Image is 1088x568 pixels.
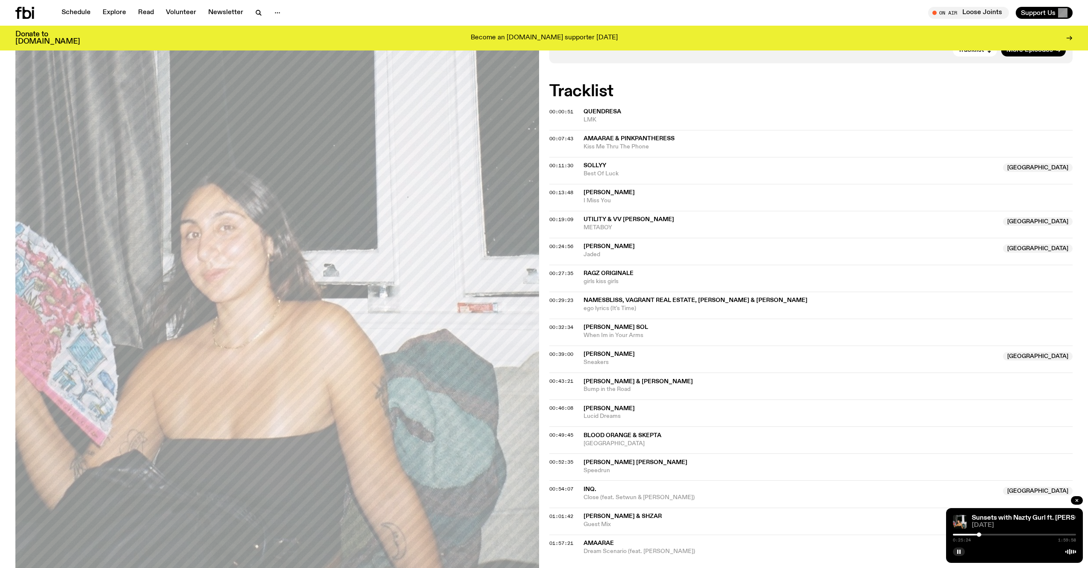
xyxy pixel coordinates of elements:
button: 01:01:42 [549,514,573,519]
span: 00:43:21 [549,378,573,385]
a: Volunteer [161,7,201,19]
span: [PERSON_NAME] & [PERSON_NAME] [584,379,693,385]
button: 00:07:43 [549,136,573,141]
span: Quendresa [584,109,621,115]
span: 1:59:58 [1058,538,1076,542]
span: [GEOGRAPHIC_DATA] [1003,487,1073,495]
button: Support Us [1016,7,1073,19]
button: 00:39:00 [549,352,573,357]
button: 00:46:08 [549,406,573,411]
button: 00:24:56 [549,244,573,249]
span: Kiss Me Thru The Phone [584,143,1073,151]
span: 00:54:07 [549,485,573,492]
button: 00:11:30 [549,163,573,168]
span: [PERSON_NAME] Sol [584,324,648,330]
h2: Tracklist [549,84,1073,99]
span: Blood Orange & Skepta [584,432,661,438]
span: UTILITY & Vv [PERSON_NAME] [584,216,674,222]
span: Support Us [1021,9,1056,17]
span: ego lyrics (It's Time) [584,305,1073,313]
span: 00:24:56 [549,243,573,250]
span: Sneakers [584,358,998,367]
span: [GEOGRAPHIC_DATA] [1003,352,1073,361]
span: 00:32:34 [549,324,573,331]
span: 00:27:35 [549,270,573,277]
span: Ragz Originale [584,270,634,276]
h3: Donate to [DOMAIN_NAME] [15,31,80,45]
span: When Im in Your Arms [584,331,1073,340]
span: 00:19:09 [549,216,573,223]
button: 00:49:45 [549,433,573,438]
button: 00:43:21 [549,379,573,384]
span: [PERSON_NAME] [584,351,635,357]
span: INQ. [584,486,596,492]
button: 01:57:21 [549,541,573,546]
span: 00:07:43 [549,135,573,142]
span: 00:49:45 [549,432,573,438]
span: Lucid Dreams [584,412,1073,420]
button: 00:27:35 [549,271,573,276]
span: Guest Mix [584,521,998,529]
span: 00:13:48 [549,189,573,196]
button: 00:19:09 [549,217,573,222]
span: [PERSON_NAME] [584,243,635,249]
span: girls kiss girls [584,278,1073,286]
span: SOLLYY [584,163,606,169]
span: 00:00:51 [549,108,573,115]
span: namesbliss, Vagrant Real Estate, [PERSON_NAME] & [PERSON_NAME] [584,297,808,303]
span: [GEOGRAPHIC_DATA] [1003,163,1073,172]
span: LMK [584,116,1073,124]
button: 00:00:51 [549,109,573,114]
span: [PERSON_NAME] [584,405,635,411]
span: 01:57:21 [549,540,573,547]
span: METABOY [584,224,998,232]
button: On AirLoose Joints [928,7,1009,19]
span: 00:11:30 [549,162,573,169]
a: Read [133,7,159,19]
span: Dream Scenario (feat. [PERSON_NAME]) [584,547,1073,556]
span: Jaded [584,251,998,259]
span: Close (feat. Setwun & [PERSON_NAME]) [584,494,998,502]
span: Amaarae [584,540,614,546]
span: [GEOGRAPHIC_DATA] [584,440,1073,448]
a: Schedule [56,7,96,19]
button: 00:13:48 [549,190,573,195]
span: Amaarae & PinkPantheress [584,136,675,142]
span: [PERSON_NAME] & SHZAR [584,513,662,519]
a: Explore [97,7,131,19]
span: 00:46:08 [549,405,573,411]
span: 01:01:42 [549,513,573,520]
span: 00:52:35 [549,459,573,465]
button: 00:29:23 [549,298,573,303]
span: 00:39:00 [549,351,573,358]
p: Become an [DOMAIN_NAME] supporter [DATE] [471,34,618,42]
span: [DATE] [972,522,1076,529]
span: Best Of Luck [584,170,998,178]
span: 00:29:23 [549,297,573,304]
span: [PERSON_NAME] [584,189,635,195]
a: Newsletter [203,7,248,19]
span: I Miss You [584,197,1073,205]
button: 00:54:07 [549,487,573,491]
button: 00:52:35 [549,460,573,464]
span: [GEOGRAPHIC_DATA] [1003,244,1073,253]
span: Bump in the Road [584,385,1073,393]
button: 00:32:34 [549,325,573,330]
span: Speedrun [584,467,1073,475]
span: [GEOGRAPHIC_DATA] [1003,217,1073,226]
span: [PERSON_NAME] [PERSON_NAME] [584,459,687,465]
span: 0:25:24 [953,538,971,542]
